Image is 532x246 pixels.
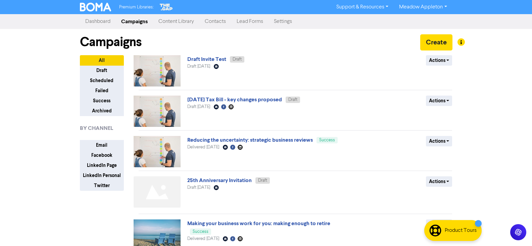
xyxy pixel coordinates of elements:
[426,55,452,66] button: Actions
[153,15,199,28] a: Content Library
[80,160,124,171] button: LinkedIn Page
[258,178,267,183] span: Draft
[187,145,219,149] span: Delivered [DATE]
[187,56,226,63] a: Draft Invite Test
[187,137,313,143] a: Reducing the uncertainty: strategic business reviews
[134,136,181,167] img: image_1758061026603.jpg
[80,170,124,181] button: LinkedIn Personal
[80,124,113,132] span: BY CHANNEL
[80,96,124,106] button: Success
[80,150,124,161] button: Facebook
[269,15,297,28] a: Settings
[80,75,124,86] button: Scheduled
[80,106,124,116] button: Archived
[80,55,124,66] button: All
[426,96,452,106] button: Actions
[80,180,124,191] button: Twitter
[187,177,252,184] a: 25th Anniversary Invitation
[426,219,452,230] button: Actions
[80,140,124,150] button: Email
[116,15,153,28] a: Campaigns
[231,15,269,28] a: Lead Forms
[420,34,452,50] button: Create
[233,57,242,62] span: Draft
[187,220,330,227] a: Making your business work for you: making enough to retire
[80,15,116,28] a: Dashboard
[134,176,181,208] img: Not found
[119,5,153,9] span: Premium Libraries:
[199,15,231,28] a: Contacts
[159,3,174,11] img: The Gap
[80,3,111,11] img: BOMA Logo
[319,138,335,142] span: Success
[187,185,210,190] span: Draft [DATE]
[331,2,394,12] a: Support & Resources
[134,96,181,127] img: image_1758061026603.jpg
[498,214,532,246] iframe: Chat Widget
[426,136,452,146] button: Actions
[193,230,208,234] span: Success
[187,237,219,241] span: Delivered [DATE]
[187,64,210,69] span: Draft [DATE]
[134,55,181,86] img: image_1758061026603.jpg
[288,98,297,102] span: Draft
[426,176,452,187] button: Actions
[394,2,452,12] a: Meadow Appleton
[80,65,124,76] button: Draft
[187,96,282,103] a: [DATE] Tax Bill - key changes proposed
[187,105,210,109] span: Draft [DATE]
[80,85,124,96] button: Failed
[80,34,142,50] h1: Campaigns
